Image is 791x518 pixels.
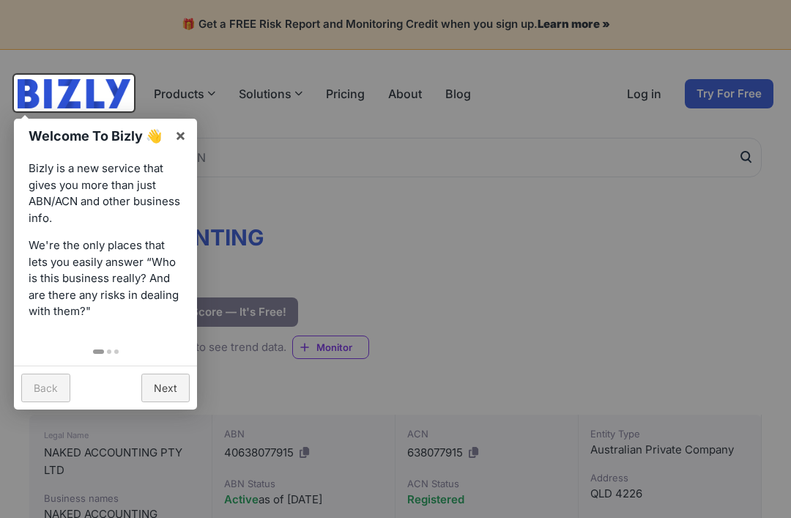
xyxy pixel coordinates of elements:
h1: Welcome To Bizly 👋 [29,126,167,146]
p: We're the only places that lets you easily answer “Who is this business really? And are there any... [29,237,182,320]
p: Bizly is a new service that gives you more than just ABN/ACN and other business info. [29,160,182,226]
a: Back [21,374,70,402]
a: × [164,119,197,152]
a: Next [141,374,190,402]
